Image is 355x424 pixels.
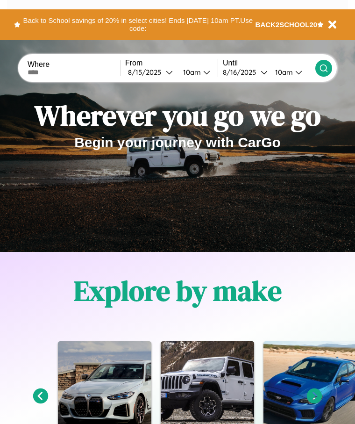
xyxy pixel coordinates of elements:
div: 8 / 15 / 2025 [128,68,166,77]
button: 8/15/2025 [125,67,176,77]
div: 10am [270,68,295,77]
label: Where [28,60,120,69]
label: From [125,59,218,67]
label: Until [223,59,315,67]
div: 10am [178,68,203,77]
button: 10am [176,67,218,77]
button: 10am [268,67,315,77]
div: 8 / 16 / 2025 [223,68,261,77]
button: Back to School savings of 20% in select cities! Ends [DATE] 10am PT.Use code: [21,14,256,35]
h1: Explore by make [74,272,282,310]
b: BACK2SCHOOL20 [256,21,318,29]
